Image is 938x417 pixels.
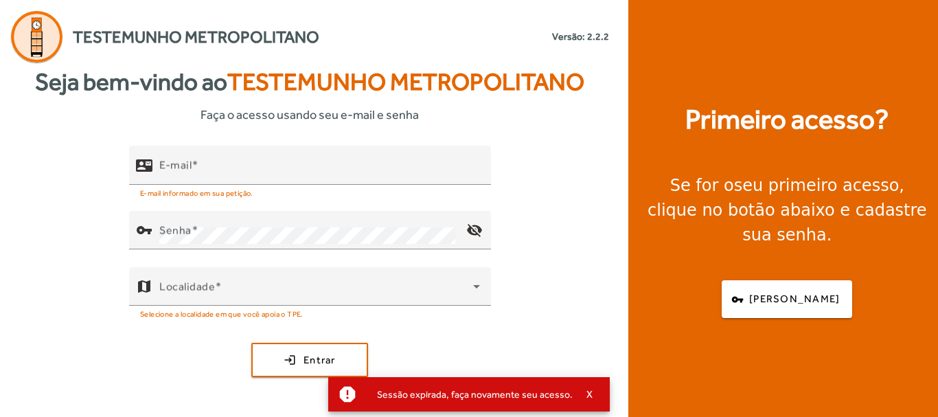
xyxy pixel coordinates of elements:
[251,343,368,377] button: Entrar
[722,280,852,318] button: [PERSON_NAME]
[573,388,607,401] button: X
[136,278,152,295] mat-icon: map
[304,352,336,368] span: Entrar
[645,173,930,247] div: Se for o , clique no botão abaixo e cadastre sua senha.
[201,105,419,124] span: Faça o acesso usando seu e-mail e senha
[685,99,889,140] strong: Primeiro acesso?
[73,25,319,49] span: Testemunho Metropolitano
[749,291,840,307] span: [PERSON_NAME]
[366,385,573,404] div: Sessão expirada, faça novamente seu acesso.
[159,224,192,237] mat-label: Senha
[227,68,584,95] span: Testemunho Metropolitano
[586,388,593,401] span: X
[159,159,192,172] mat-label: E-mail
[140,306,304,321] mat-hint: Selecione a localidade em que você apoia o TPE.
[337,384,358,405] mat-icon: report
[136,157,152,174] mat-icon: contact_mail
[35,64,584,100] strong: Seja bem-vindo ao
[11,11,62,63] img: Logo Agenda
[552,30,609,44] small: Versão: 2.2.2
[734,176,900,195] strong: seu primeiro acesso
[136,222,152,238] mat-icon: vpn_key
[159,280,215,293] mat-label: Localidade
[458,214,491,247] mat-icon: visibility_off
[140,185,253,200] mat-hint: E-mail informado em sua petição.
